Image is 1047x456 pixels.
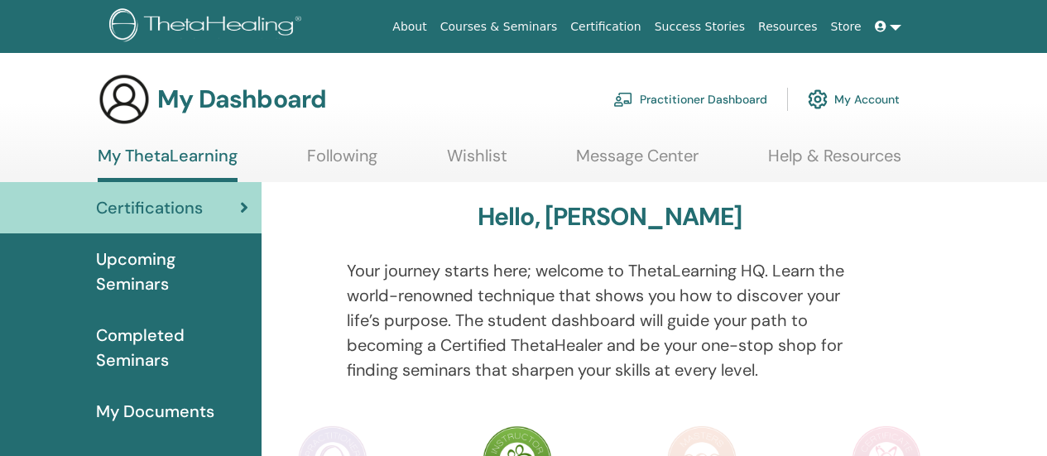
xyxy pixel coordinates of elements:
a: Wishlist [447,146,507,178]
span: Completed Seminars [96,323,248,372]
h3: My Dashboard [157,84,326,114]
span: Upcoming Seminars [96,247,248,296]
a: My Account [808,81,900,118]
img: cog.svg [808,85,828,113]
a: Certification [564,12,647,42]
img: logo.png [109,8,307,46]
a: Following [307,146,377,178]
h3: Hello, [PERSON_NAME] [478,202,742,232]
p: Your journey starts here; welcome to ThetaLearning HQ. Learn the world-renowned technique that sh... [347,258,873,382]
a: My ThetaLearning [98,146,238,182]
span: Certifications [96,195,203,220]
a: Success Stories [648,12,752,42]
a: Courses & Seminars [434,12,564,42]
span: My Documents [96,399,214,424]
a: About [386,12,433,42]
a: Resources [752,12,824,42]
a: Store [824,12,868,42]
img: generic-user-icon.jpg [98,73,151,126]
a: Message Center [576,146,699,178]
a: Help & Resources [768,146,901,178]
img: chalkboard-teacher.svg [613,92,633,107]
a: Practitioner Dashboard [613,81,767,118]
